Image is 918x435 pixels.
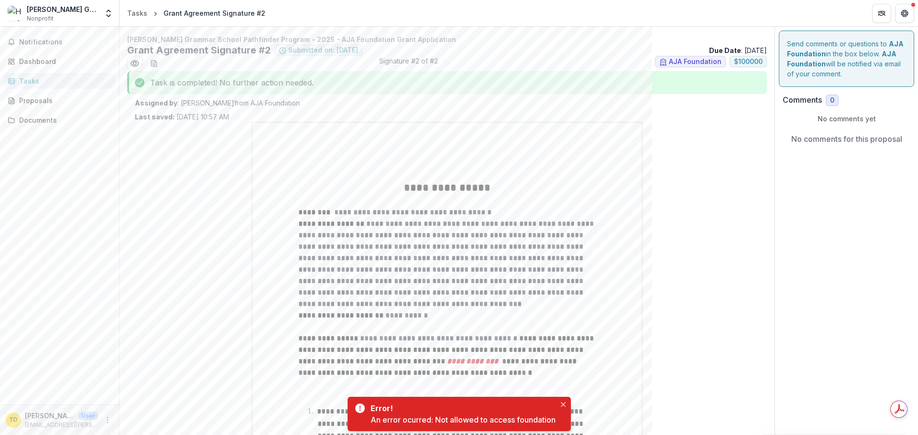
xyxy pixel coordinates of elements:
span: AJA Foundation [669,58,721,66]
p: [DATE] 10:57 AM [135,112,229,122]
div: Proposals [19,95,108,106]
nav: breadcrumb [123,6,269,20]
a: Proposals [4,93,115,108]
div: Tasks [127,8,147,18]
p: No comments for this proposal [791,133,902,145]
div: An error ocurred: Not allowed to access foundation [371,414,556,425]
span: Nonprofit [27,14,54,23]
h2: Grant Agreement Signature #2 [127,44,271,56]
div: Dashboard [19,56,108,66]
a: Tasks [123,6,151,20]
span: Notifications [19,38,111,46]
p: : [PERSON_NAME] from AJA Foundation [135,98,759,108]
a: Dashboard [4,53,115,69]
button: Partners [872,4,891,23]
span: $ 100000 [734,58,763,66]
button: download-word-button [146,56,162,71]
strong: Assigned by [135,99,177,107]
button: Close [557,399,569,410]
span: 0 [830,96,834,105]
div: Tom Diascro [9,417,18,423]
button: Get Help [895,4,914,23]
button: More [102,414,113,426]
div: Error! [371,403,552,414]
button: Preview 1fcd8a2a-441a-47d2-96c7-c84663071d8c.pdf [127,56,142,71]
div: Task is completed! No further action needed. [127,71,767,94]
div: Tasks [19,76,108,86]
div: Send comments or questions to in the box below. will be notified via email of your comment. [779,31,914,87]
div: [PERSON_NAME] Grammar School Pathfinder Program [27,4,98,14]
p: : [DATE] [709,45,767,55]
p: User [78,412,98,420]
div: Grant Agreement Signature #2 [164,8,265,18]
p: No comments yet [783,114,910,124]
h2: Comments [783,95,822,105]
p: [PERSON_NAME] [25,411,75,421]
p: [PERSON_NAME] Grammar School Pathfinder Program - 2025 - AJA Foundation Grant Application [127,34,767,44]
strong: Last saved: [135,113,175,121]
button: Open entity switcher [102,4,115,23]
span: Submitted on: [DATE] [288,46,358,54]
a: Documents [4,112,115,128]
p: [EMAIL_ADDRESS][PERSON_NAME][DOMAIN_NAME] [25,421,98,429]
span: Signature #2 of #2 [379,56,438,71]
strong: Due Date [709,46,741,54]
a: Tasks [4,73,115,89]
img: Hopkins Grammar School Pathfinder Program [8,6,23,21]
button: Notifications [4,34,115,50]
div: Documents [19,115,108,125]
